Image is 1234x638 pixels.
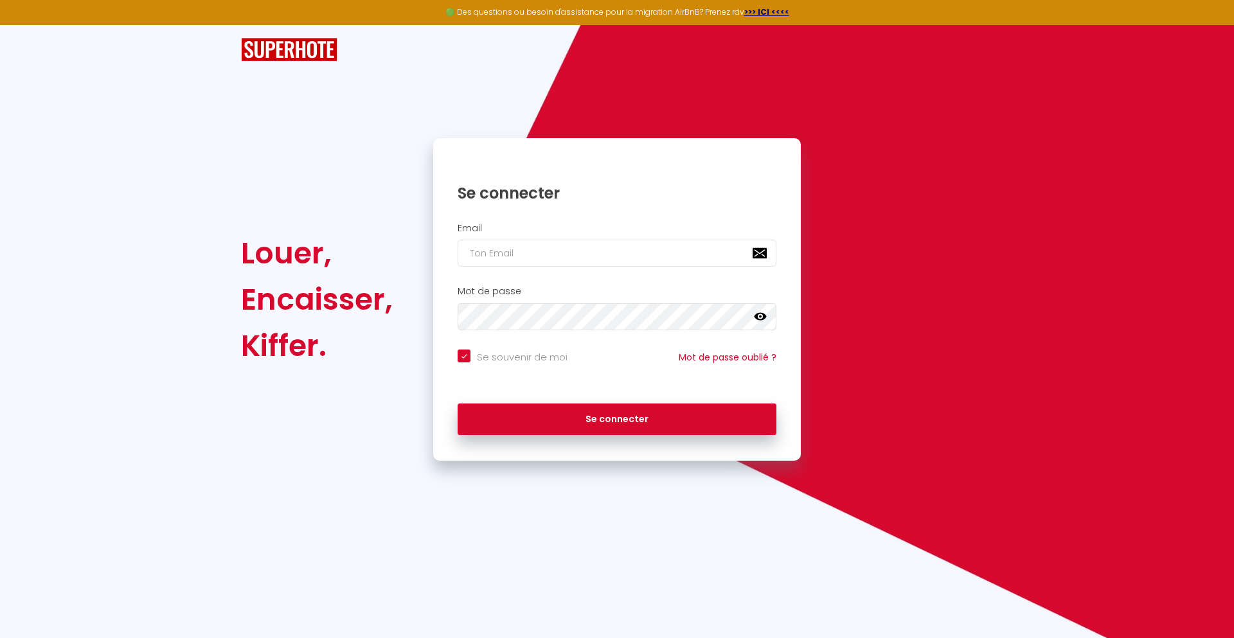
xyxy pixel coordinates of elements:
h2: Email [458,223,776,234]
div: Encaisser, [241,276,393,323]
input: Ton Email [458,240,776,267]
a: >>> ICI <<<< [744,6,789,17]
a: Mot de passe oublié ? [679,351,776,364]
div: Louer, [241,230,393,276]
h1: Se connecter [458,183,776,203]
img: SuperHote logo [241,38,337,62]
div: Kiffer. [241,323,393,369]
h2: Mot de passe [458,286,776,297]
button: Se connecter [458,403,776,436]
